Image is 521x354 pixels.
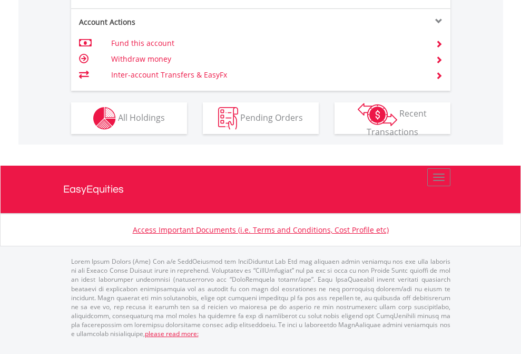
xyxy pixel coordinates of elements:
[335,102,450,134] button: Recent Transactions
[111,67,422,83] td: Inter-account Transfers & EasyFx
[93,107,116,130] img: holdings-wht.png
[71,102,187,134] button: All Holdings
[218,107,238,130] img: pending_instructions-wht.png
[71,257,450,338] p: Lorem Ipsum Dolors (Ame) Con a/e SeddOeiusmod tem InciDiduntut Lab Etd mag aliquaen admin veniamq...
[63,166,458,213] a: EasyEquities
[133,225,389,235] a: Access Important Documents (i.e. Terms and Conditions, Cost Profile etc)
[118,111,165,123] span: All Holdings
[71,17,261,27] div: Account Actions
[111,35,422,51] td: Fund this account
[145,329,199,338] a: please read more:
[111,51,422,67] td: Withdraw money
[358,103,397,126] img: transactions-zar-wht.png
[203,102,319,134] button: Pending Orders
[240,111,303,123] span: Pending Orders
